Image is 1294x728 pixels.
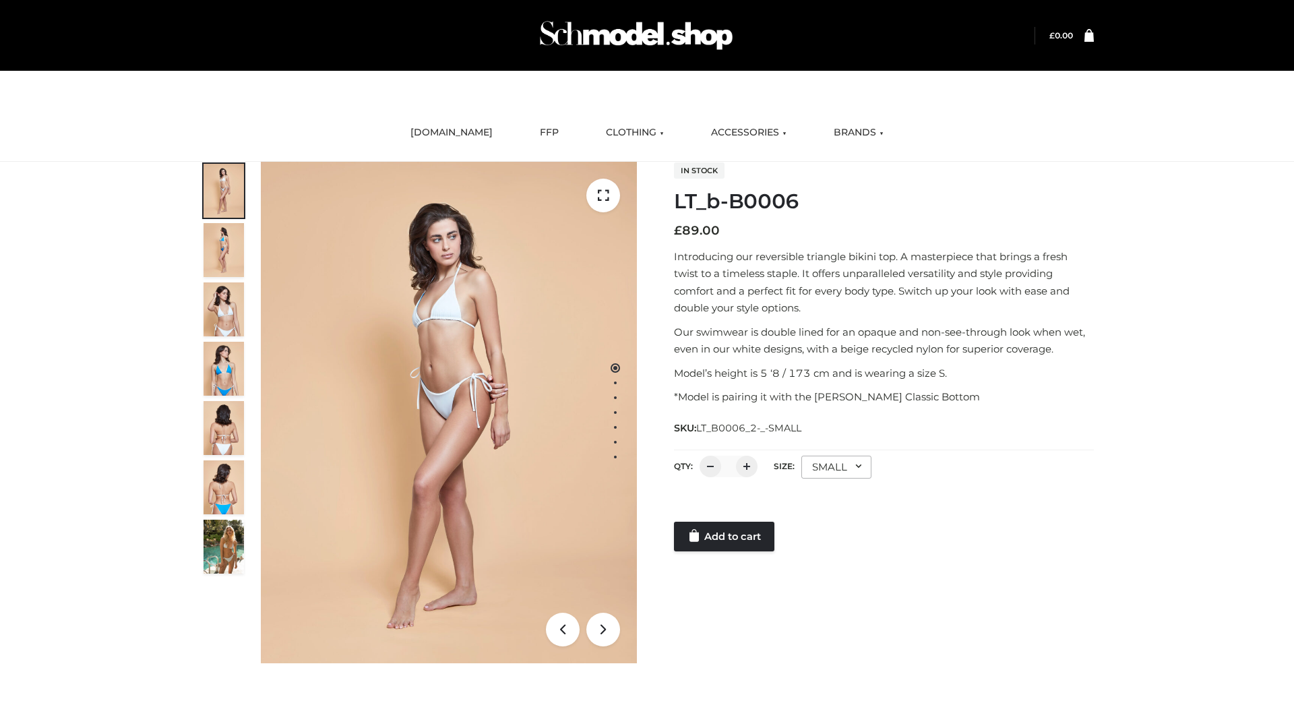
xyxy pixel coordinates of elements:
[204,223,244,277] img: ArielClassicBikiniTop_CloudNine_AzureSky_OW114ECO_2-scaled.jpg
[674,522,774,551] a: Add to cart
[674,420,803,436] span: SKU:
[204,520,244,574] img: Arieltop_CloudNine_AzureSky2.jpg
[674,365,1094,382] p: Model’s height is 5 ‘8 / 173 cm and is wearing a size S.
[674,162,725,179] span: In stock
[204,282,244,336] img: ArielClassicBikiniTop_CloudNine_AzureSky_OW114ECO_3-scaled.jpg
[1049,30,1073,40] a: £0.00
[596,118,674,148] a: CLOTHING
[674,223,682,238] span: £
[400,118,503,148] a: [DOMAIN_NAME]
[674,223,720,238] bdi: 89.00
[1049,30,1055,40] span: £
[204,460,244,514] img: ArielClassicBikiniTop_CloudNine_AzureSky_OW114ECO_8-scaled.jpg
[674,248,1094,317] p: Introducing our reversible triangle bikini top. A masterpiece that brings a fresh twist to a time...
[696,422,801,434] span: LT_B0006_2-_-SMALL
[674,189,1094,214] h1: LT_b-B0006
[1049,30,1073,40] bdi: 0.00
[824,118,894,148] a: BRANDS
[204,342,244,396] img: ArielClassicBikiniTop_CloudNine_AzureSky_OW114ECO_4-scaled.jpg
[530,118,569,148] a: FFP
[535,9,737,62] img: Schmodel Admin 964
[701,118,797,148] a: ACCESSORIES
[774,461,795,471] label: Size:
[261,162,637,663] img: ArielClassicBikiniTop_CloudNine_AzureSky_OW114ECO_1
[204,401,244,455] img: ArielClassicBikiniTop_CloudNine_AzureSky_OW114ECO_7-scaled.jpg
[674,388,1094,406] p: *Model is pairing it with the [PERSON_NAME] Classic Bottom
[674,461,693,471] label: QTY:
[204,164,244,218] img: ArielClassicBikiniTop_CloudNine_AzureSky_OW114ECO_1-scaled.jpg
[674,324,1094,358] p: Our swimwear is double lined for an opaque and non-see-through look when wet, even in our white d...
[801,456,871,479] div: SMALL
